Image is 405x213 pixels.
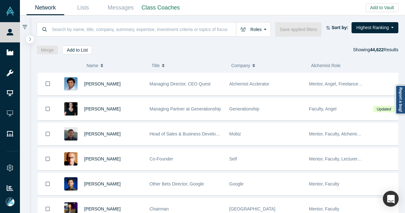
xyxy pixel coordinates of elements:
span: Google [229,181,244,186]
span: Other Bets Director, Google [150,181,204,186]
span: Title [152,59,160,72]
span: Alchemist Acclerator [229,81,270,86]
span: [GEOGRAPHIC_DATA] [229,206,276,211]
a: [PERSON_NAME] [84,131,121,136]
button: Roles [236,22,271,37]
img: Steven Kan's Profile Image [64,177,78,191]
span: Mobiz [229,131,241,136]
button: Bookmark [38,73,58,95]
span: Mentor, Faculty [309,206,340,211]
span: Managing Partner at Generationship [150,106,221,111]
span: Managing Director, CEO Quest [150,81,211,86]
button: Merge [37,46,58,54]
a: [PERSON_NAME] [84,181,121,186]
span: Mentor, Faculty, Alchemist 25 [309,131,367,136]
button: Bookmark [38,148,58,170]
button: Bookmark [38,123,58,145]
button: Title [152,59,225,72]
span: Self [229,156,237,161]
button: Save applied filters [275,22,321,37]
span: Generationship [229,106,259,111]
a: Network [27,0,64,15]
span: Co-Founder [150,156,173,161]
strong: 44,622 [370,47,383,52]
span: Alchemist Role [311,63,340,68]
span: Name [86,59,98,72]
button: Name [86,59,145,72]
a: [PERSON_NAME] [84,206,121,211]
img: Rachel Chalmers's Profile Image [64,102,78,116]
button: Highest Ranking [352,22,398,33]
img: Robert Winder's Profile Image [64,152,78,166]
a: Report a bug! [396,85,405,114]
button: Company [231,59,304,72]
span: Head of Sales & Business Development (interim) [150,131,246,136]
div: Showing [353,46,398,54]
strong: Sort by: [332,25,348,30]
span: Faculty, Angel [309,106,337,111]
img: Alchemist Vault Logo [6,7,15,16]
a: [PERSON_NAME] [84,81,121,86]
span: Mentor, Faculty [309,181,340,186]
span: Results [370,47,398,52]
a: Messages [102,0,140,15]
span: Updated [373,106,394,112]
button: Add to Vault [366,3,398,12]
a: [PERSON_NAME] [84,156,121,161]
button: Bookmark [38,173,58,195]
a: Class Coaches [140,0,182,15]
a: [PERSON_NAME] [84,106,121,111]
img: Mia Scott's Account [6,197,15,206]
a: Lists [64,0,102,15]
img: Michael Chang's Profile Image [64,127,78,141]
img: Gnani Palanikumar's Profile Image [64,77,78,91]
span: Chairman [150,206,169,211]
button: Add to List [62,46,92,54]
input: Search by name, title, company, summary, expertise, investment criteria or topics of focus [51,22,236,37]
span: Company [231,59,250,72]
button: Bookmark [38,98,58,120]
